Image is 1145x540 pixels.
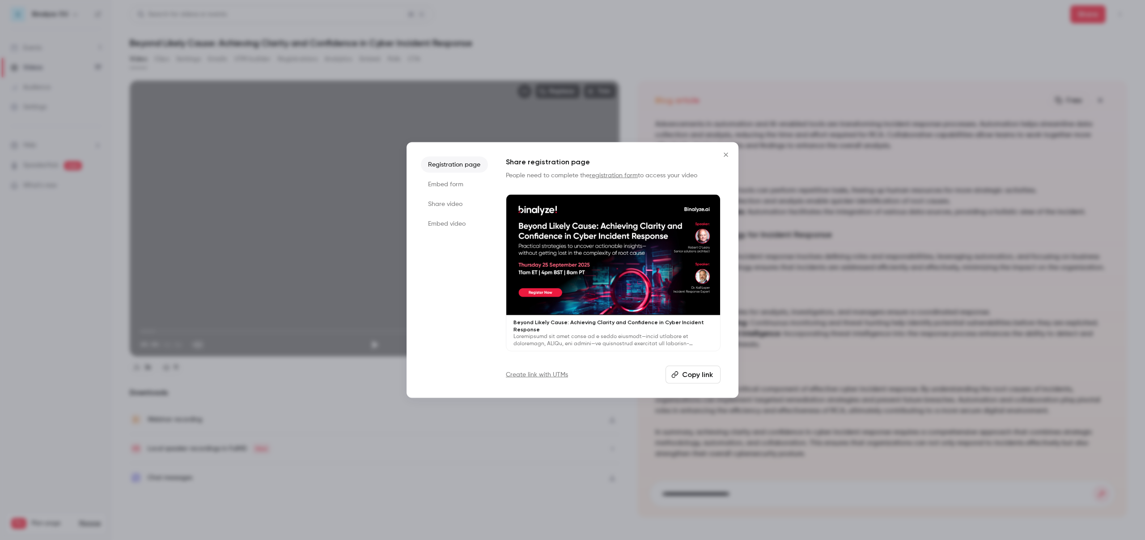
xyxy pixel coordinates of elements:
[506,157,721,167] h1: Share registration page
[589,172,638,179] a: registration form
[513,318,713,333] p: Beyond Likely Cause: Achieving Clarity and Confidence in Cyber Incident Response
[717,146,735,164] button: Close
[506,194,721,351] a: Beyond Likely Cause: Achieving Clarity and Confidence in Cyber Incident ResponseLoremipsumd sit a...
[421,176,488,193] li: Embed form
[421,196,488,212] li: Share video
[513,333,713,347] p: Loremipsumd sit amet conse ad e seddo eiusmodt—incid utlabore et doloremagn, ALIQu, eni admini—ve...
[506,370,568,379] a: Create link with UTMs
[506,171,721,180] p: People need to complete the to access your video
[666,365,721,383] button: Copy link
[421,157,488,173] li: Registration page
[421,216,488,232] li: Embed video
